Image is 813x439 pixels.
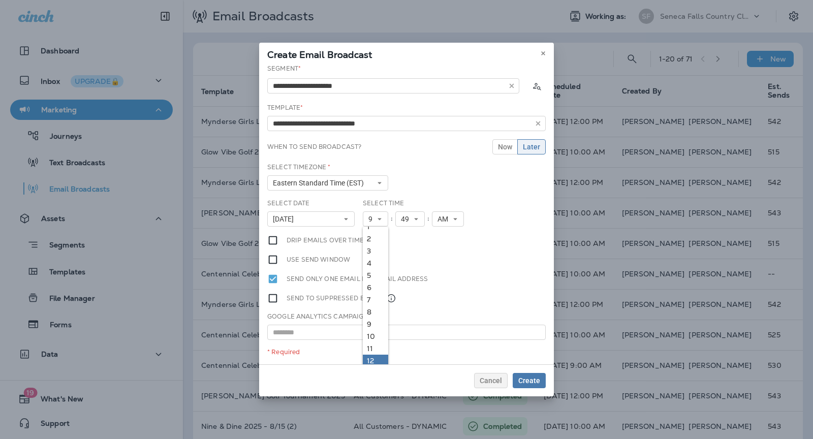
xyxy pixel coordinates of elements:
button: AM [432,211,464,227]
label: Google Analytics Campaign Title [267,312,387,321]
a: 1 [363,221,388,233]
button: Cancel [474,373,508,388]
label: Use send window [287,254,350,265]
a: 9 [363,318,388,330]
span: Now [498,143,512,150]
a: 6 [363,281,388,294]
a: 8 [363,306,388,318]
div: : [425,211,432,227]
a: 5 [363,269,388,281]
label: Template [267,104,303,112]
span: 9 [368,215,377,224]
label: Send only one email per email address [287,273,428,285]
label: Drip emails over time [287,235,364,246]
label: Segment [267,65,301,73]
button: Calculate the estimated number of emails to be sent based on selected segment. (This could take a... [527,77,546,95]
div: Create Email Broadcast [259,43,554,64]
button: 9 [363,211,388,227]
label: Select Timezone [267,163,330,171]
button: Create [513,373,546,388]
label: Send to suppressed emails. [287,293,396,304]
label: When to send broadcast? [267,143,361,151]
button: 49 [395,211,425,227]
span: Create [518,377,540,384]
button: Now [492,139,518,154]
span: Eastern Standard Time (EST) [273,179,368,187]
span: Later [523,143,540,150]
span: 49 [401,215,413,224]
a: 4 [363,257,388,269]
a: 12 [363,355,388,367]
button: [DATE] [267,211,355,227]
label: Select Date [267,199,310,207]
span: AM [437,215,452,224]
a: 10 [363,330,388,342]
button: Later [517,139,546,154]
span: [DATE] [273,215,298,224]
a: 7 [363,294,388,306]
a: 2 [363,233,388,245]
label: Select Time [363,199,404,207]
div: * Required [267,348,546,356]
button: Eastern Standard Time (EST) [267,175,388,191]
a: 11 [363,342,388,355]
a: 3 [363,245,388,257]
div: : [388,211,395,227]
span: Cancel [480,377,502,384]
